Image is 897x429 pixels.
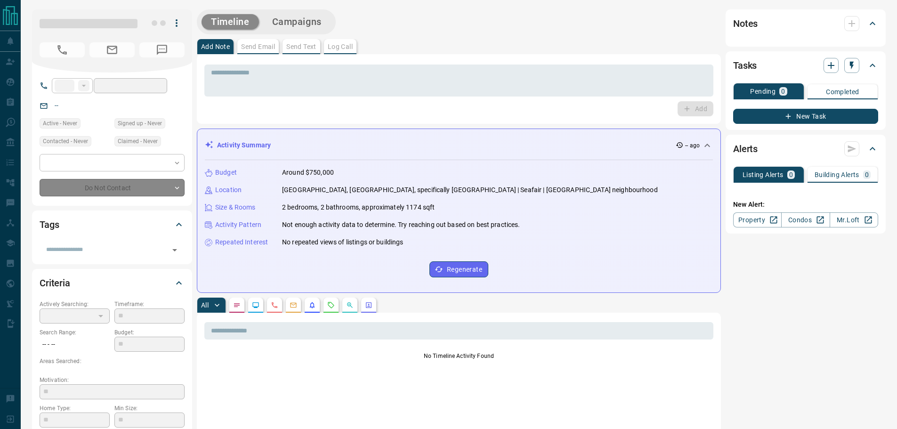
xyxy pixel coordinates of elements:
[204,352,713,360] p: No Timeline Activity Found
[215,220,261,230] p: Activity Pattern
[750,88,776,95] p: Pending
[215,202,256,212] p: Size & Rooms
[685,141,700,150] p: -- ago
[205,137,713,154] div: Activity Summary-- ago
[217,140,271,150] p: Activity Summary
[43,137,88,146] span: Contacted - Never
[139,42,185,57] span: No Number
[365,301,372,309] svg: Agent Actions
[40,357,185,365] p: Areas Searched:
[830,212,878,227] a: Mr.Loft
[263,14,331,30] button: Campaigns
[815,171,859,178] p: Building Alerts
[55,102,58,109] a: --
[346,301,354,309] svg: Opportunities
[40,300,110,308] p: Actively Searching:
[40,376,185,384] p: Motivation:
[743,171,784,178] p: Listing Alerts
[40,179,185,196] div: Do Not Contact
[282,237,404,247] p: No repeated views of listings or buildings
[826,89,859,95] p: Completed
[789,171,793,178] p: 0
[114,404,185,413] p: Min Size:
[282,168,334,178] p: Around $750,000
[252,301,259,309] svg: Lead Browsing Activity
[733,200,878,210] p: New Alert:
[282,185,658,195] p: [GEOGRAPHIC_DATA], [GEOGRAPHIC_DATA], specifically [GEOGRAPHIC_DATA] | Seafair | [GEOGRAPHIC_DATA...
[733,58,757,73] h2: Tasks
[114,328,185,337] p: Budget:
[290,301,297,309] svg: Emails
[781,88,785,95] p: 0
[201,43,230,50] p: Add Note
[40,217,59,232] h2: Tags
[781,212,830,227] a: Condos
[733,141,758,156] h2: Alerts
[89,42,135,57] span: No Email
[308,301,316,309] svg: Listing Alerts
[202,14,259,30] button: Timeline
[201,302,209,308] p: All
[43,119,77,128] span: Active - Never
[114,300,185,308] p: Timeframe:
[118,119,162,128] span: Signed up - Never
[40,337,110,352] p: -- - --
[40,213,185,236] div: Tags
[215,185,242,195] p: Location
[733,212,782,227] a: Property
[40,42,85,57] span: No Number
[40,328,110,337] p: Search Range:
[40,404,110,413] p: Home Type:
[282,202,435,212] p: 2 bedrooms, 2 bathrooms, approximately 1174 sqft
[865,171,869,178] p: 0
[733,138,878,160] div: Alerts
[40,272,185,294] div: Criteria
[233,301,241,309] svg: Notes
[733,54,878,77] div: Tasks
[168,243,181,257] button: Open
[429,261,488,277] button: Regenerate
[282,220,520,230] p: Not enough activity data to determine. Try reaching out based on best practices.
[733,12,878,35] div: Notes
[118,137,158,146] span: Claimed - Never
[733,16,758,31] h2: Notes
[733,109,878,124] button: New Task
[327,301,335,309] svg: Requests
[40,275,70,291] h2: Criteria
[271,301,278,309] svg: Calls
[215,168,237,178] p: Budget
[215,237,268,247] p: Repeated Interest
